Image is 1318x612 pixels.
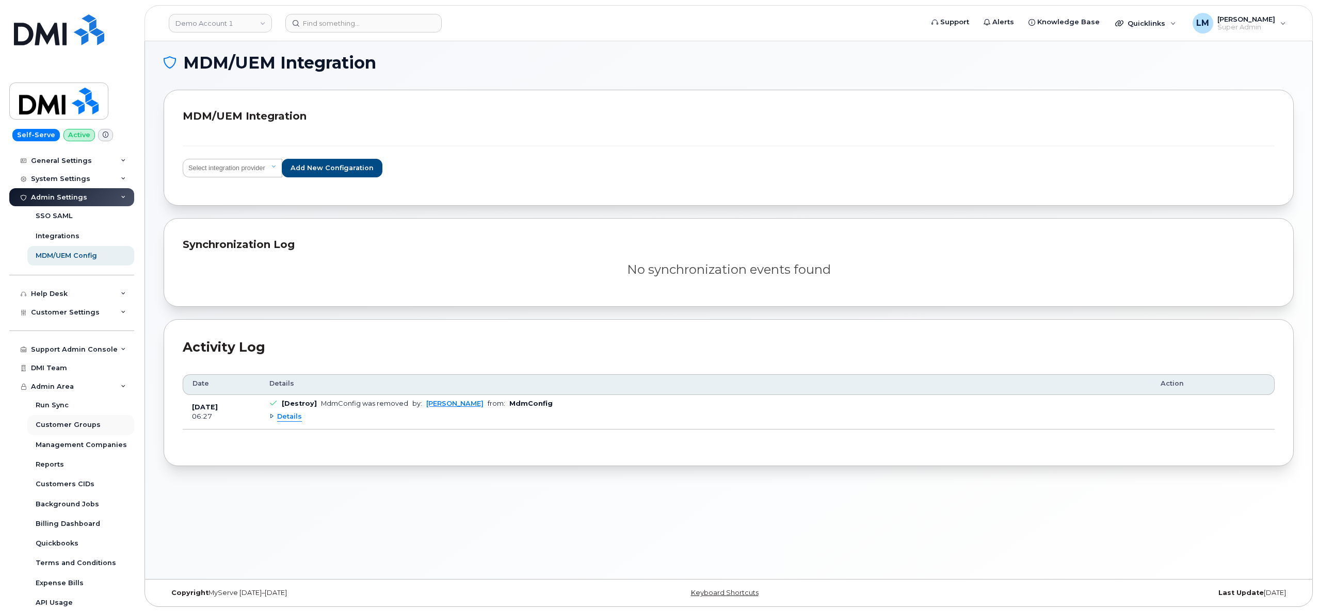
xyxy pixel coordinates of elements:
[1218,589,1264,597] strong: Last Update
[277,412,302,422] span: Details
[192,379,209,388] span: Date
[183,109,1275,124] div: MDM/UEM Integration
[192,412,251,421] div: 06:27
[183,261,1275,278] div: No synchronization events found
[917,589,1294,597] div: [DATE]
[183,237,1275,252] div: Synchronization Log
[509,400,553,407] b: MdmConfig
[426,400,484,407] a: [PERSON_NAME]
[321,400,408,407] div: MdmConfig was removed
[183,55,376,71] span: MDM/UEM Integration
[282,400,317,407] b: [Destroy]
[192,403,218,411] b: [DATE]
[164,589,540,597] div: MyServe [DATE]–[DATE]
[282,159,382,177] button: Add new configaration
[412,400,422,407] span: by:
[171,589,208,597] strong: Copyright
[269,379,294,388] span: Details
[291,163,374,173] span: Add new configaration
[1151,374,1275,395] th: Action
[691,589,759,597] a: Keyboard Shortcuts
[183,338,1275,357] div: Activity Log
[488,400,505,407] span: from:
